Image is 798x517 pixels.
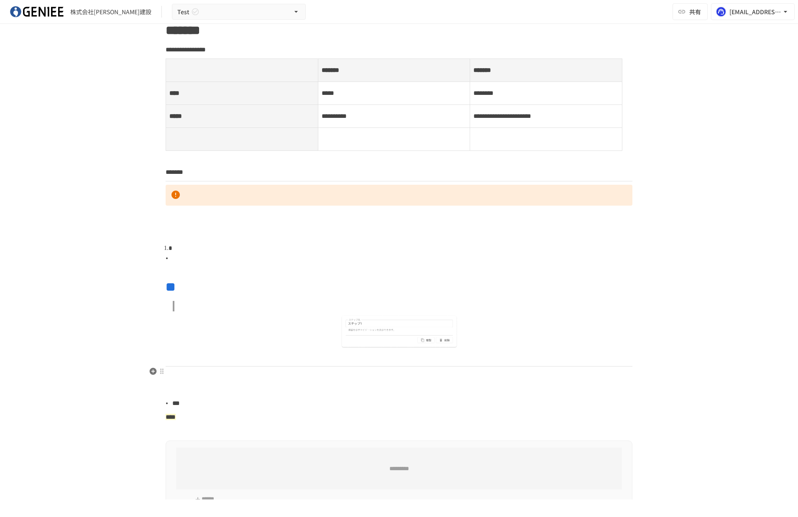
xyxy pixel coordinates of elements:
span: 共有 [689,7,701,16]
div: 株式会社[PERSON_NAME]建設 [70,8,151,16]
span: Test [177,7,189,17]
button: 共有 [673,3,708,20]
button: Test [172,4,306,20]
button: [EMAIL_ADDRESS][DOMAIN_NAME] [711,3,795,20]
img: mDIuM0aA4TOBKl0oB3pspz7XUBGXdoniCzRRINgIxkl [10,5,64,18]
img: 5TPT3OpxiMEnGPTh5lv11yNEpsKbfm44S3p3uf68Rky [341,315,458,348]
div: [EMAIL_ADDRESS][DOMAIN_NAME] [729,7,781,17]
